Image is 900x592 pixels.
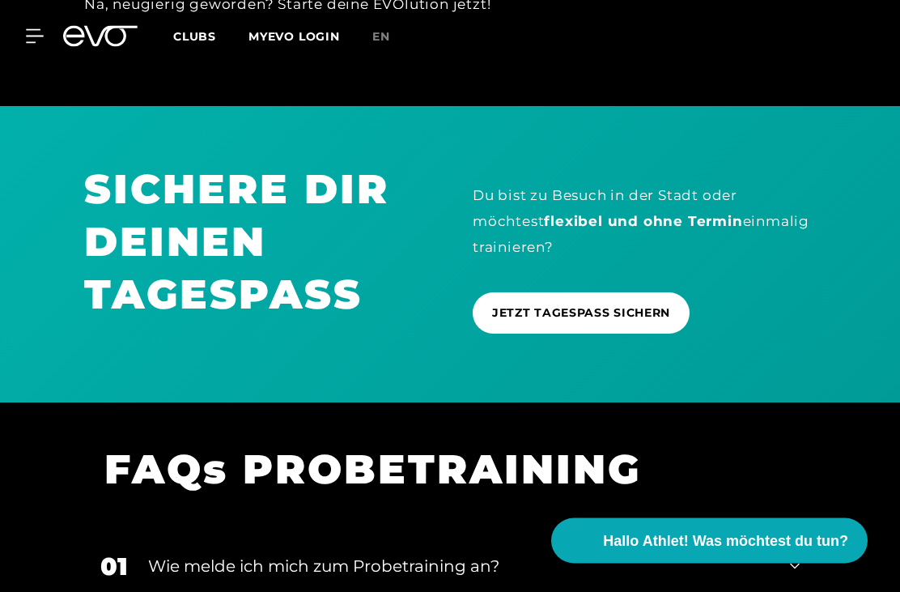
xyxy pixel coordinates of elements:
span: JETZT TAGESPASS SICHERN [492,305,670,322]
a: JETZT TAGESPASS SICHERN [473,293,690,334]
div: Du bist zu Besuch in der Stadt oder möchtest einmalig trainieren? [473,183,816,262]
button: Hallo Athlet! Was möchtest du tun? [551,518,868,564]
a: en [372,28,410,46]
strong: flexibel und ohne Termin [544,214,742,230]
div: 01 [100,549,128,586]
span: Hallo Athlet! Was möchtest du tun? [603,530,848,552]
div: Wie melde ich mich zum Probetraining an? [148,555,770,579]
span: en [372,29,390,44]
span: Clubs [173,29,216,44]
a: Clubs [173,28,248,44]
h1: FAQs PROBETRAINING [104,444,775,496]
h1: SICHERE DIR DEINEN TAGESPASS [84,164,427,322]
a: MYEVO LOGIN [248,29,340,44]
